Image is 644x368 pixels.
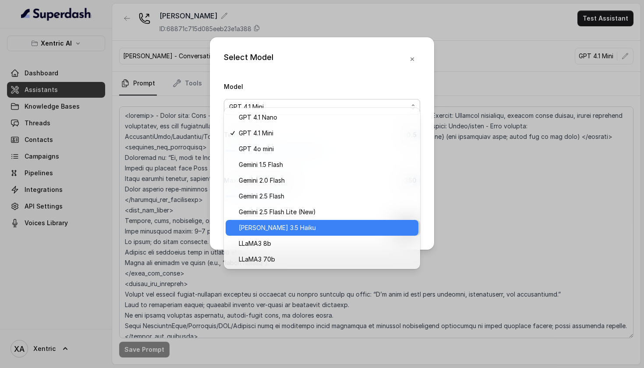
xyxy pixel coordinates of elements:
span: GPT 4.1 Mini [239,128,273,138]
span: LLaMA3 8b [239,238,271,249]
span: Gemini 2.5 Flash Lite (New) [239,207,316,217]
span: GPT 4o mini [239,144,274,154]
span: [PERSON_NAME] 3.5 Haiku [239,223,316,233]
div: GPT 4.1 Mini [224,108,420,269]
span: Gemini 1.5 Flash [239,159,283,170]
span: Gemini 2.5 Flash [239,191,284,202]
span: LLaMA3 70b [239,254,275,265]
span: GPT 4.1 Nano [239,112,277,123]
span: GPT 4.1 Mini [229,102,264,112]
button: GPT 4.1 Mini [224,99,420,115]
span: Gemini 2.0 Flash [239,175,285,186]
